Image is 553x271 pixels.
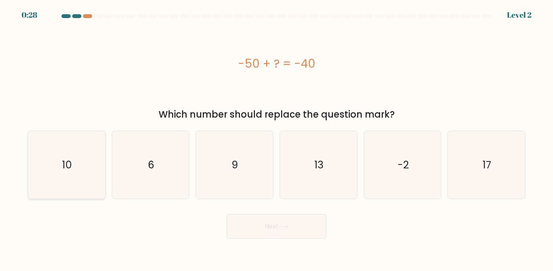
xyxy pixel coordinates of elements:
[32,108,521,121] div: Which number should replace the question mark?
[63,158,72,172] text: 10
[483,158,491,172] text: 17
[507,9,531,21] div: Level 2
[28,55,525,72] div: -50 + ? = -40
[232,158,238,172] text: 9
[148,158,154,172] text: 6
[22,9,37,21] div: 0:28
[315,158,324,172] text: 13
[227,214,326,239] button: Next
[397,158,409,172] text: -2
